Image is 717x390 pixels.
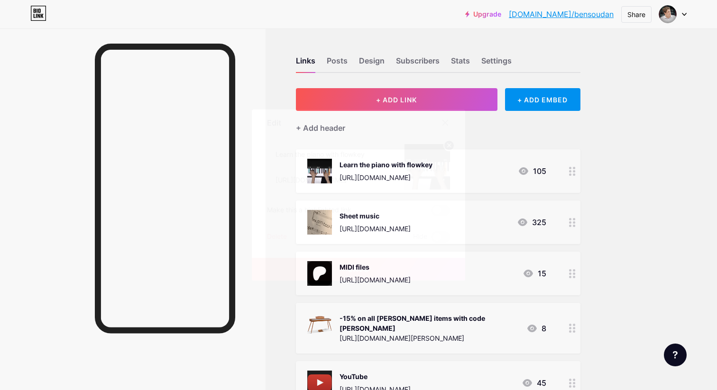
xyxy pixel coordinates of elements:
div: Make this a highlighted link [267,205,351,216]
div: Delete [267,231,287,243]
input: URL [267,170,393,189]
div: Edit [267,117,281,128]
span: Save [348,265,369,273]
button: Save [252,258,465,281]
input: Title [267,145,393,163]
span: Hide [413,231,427,243]
img: link_thumbnail [404,144,450,190]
